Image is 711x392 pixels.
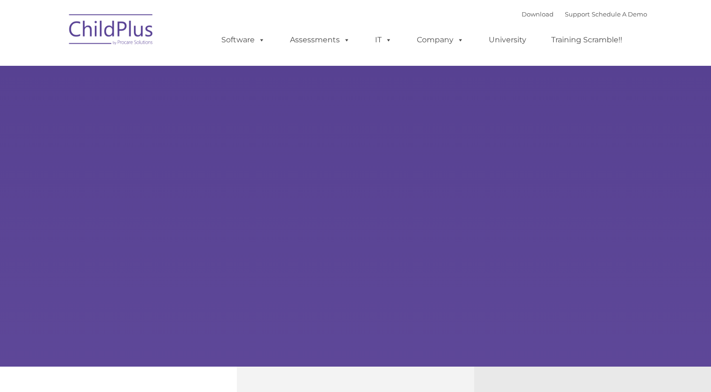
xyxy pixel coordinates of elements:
a: University [479,31,536,49]
font: | [522,10,647,18]
a: Support [565,10,590,18]
a: Training Scramble!! [542,31,632,49]
img: ChildPlus by Procare Solutions [64,8,158,55]
a: IT [366,31,401,49]
a: Company [407,31,473,49]
a: Software [212,31,274,49]
a: Download [522,10,554,18]
a: Schedule A Demo [592,10,647,18]
a: Assessments [281,31,359,49]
